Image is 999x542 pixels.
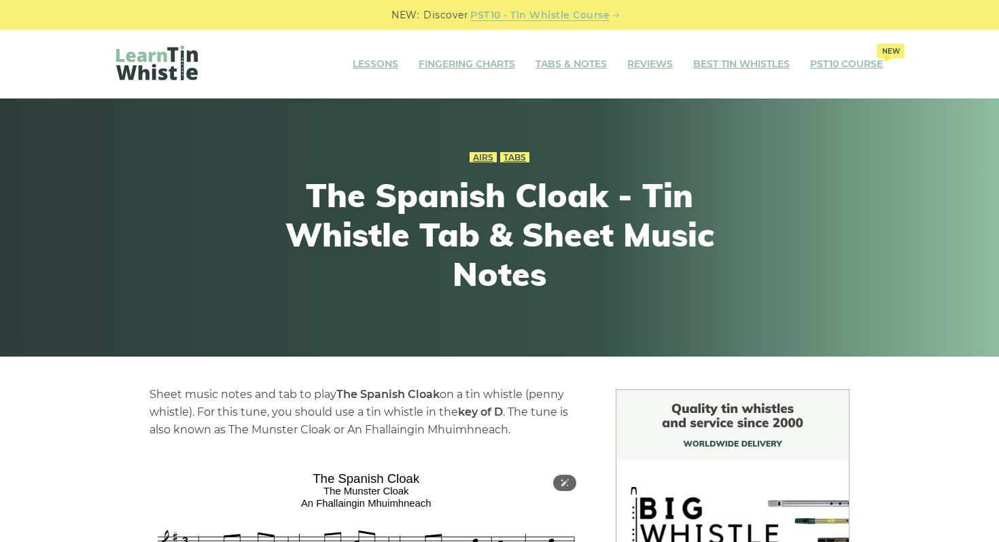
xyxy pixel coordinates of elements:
[150,386,583,439] p: Sheet music notes and tab to play on a tin whistle (penny whistle). For this tune, you should use...
[500,152,529,163] a: Tabs
[810,48,883,82] a: PST10 CourseNew
[693,48,790,82] a: Best Tin Whistles
[116,46,198,80] img: LearnTinWhistle.com
[419,48,515,82] a: Fingering Charts
[536,48,607,82] a: Tabs & Notes
[336,388,440,401] strong: The Spanish Cloak
[458,405,503,418] strong: key of D
[249,176,750,293] h1: The Spanish Cloak - Tin Whistle Tab & Sheet Music Notes
[627,48,673,82] a: Reviews
[877,43,905,58] span: New
[353,48,398,82] a: Lessons
[470,152,497,163] a: Airs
